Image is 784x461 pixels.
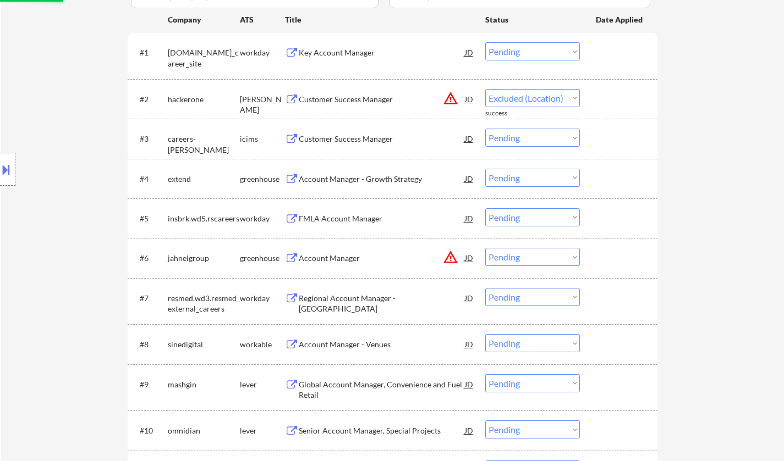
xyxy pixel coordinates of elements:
div: #10 [140,425,159,436]
div: Regional Account Manager - [GEOGRAPHIC_DATA] [299,293,465,314]
button: warning_amber [443,91,458,106]
div: [DOMAIN_NAME]_career_site [168,47,240,69]
div: workday [240,213,285,224]
div: extend [168,174,240,185]
div: lever [240,379,285,390]
div: JD [464,420,475,440]
div: Status [485,9,580,29]
div: #8 [140,339,159,350]
div: JD [464,42,475,62]
div: Company [168,14,240,25]
div: Account Manager [299,253,465,264]
div: Senior Account Manager, Special Projects [299,425,465,436]
div: JD [464,374,475,394]
div: #1 [140,47,159,58]
div: workday [240,293,285,304]
div: Customer Success Manager [299,94,465,105]
div: Title [285,14,475,25]
div: JD [464,248,475,268]
div: mashgin [168,379,240,390]
div: ATS [240,14,285,25]
button: warning_amber [443,249,458,265]
div: [PERSON_NAME] [240,94,285,115]
div: careers-[PERSON_NAME] [168,134,240,155]
div: lever [240,425,285,436]
div: JD [464,288,475,308]
div: JD [464,169,475,188]
div: greenhouse [240,174,285,185]
div: jahnelgroup [168,253,240,264]
div: FMLA Account Manager [299,213,465,224]
div: hackerone [168,94,240,105]
div: Account Manager - Growth Strategy [299,174,465,185]
div: success [485,109,529,118]
div: Account Manager - Venues [299,339,465,350]
div: Key Account Manager [299,47,465,58]
div: icims [240,134,285,145]
div: resmed.wd3.resmed_external_careers [168,293,240,314]
div: #7 [140,293,159,304]
div: JD [464,129,475,148]
div: JD [464,334,475,354]
div: JD [464,208,475,228]
div: #9 [140,379,159,390]
div: insbrk.wd5.rscareers [168,213,240,224]
div: sinedigital [168,339,240,350]
div: Date Applied [596,14,644,25]
div: Customer Success Manager [299,134,465,145]
div: greenhouse [240,253,285,264]
div: workday [240,47,285,58]
div: workable [240,339,285,350]
div: Global Account Manager, Convenience and Fuel Retail [299,379,465,401]
div: omnidian [168,425,240,436]
div: JD [464,89,475,109]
